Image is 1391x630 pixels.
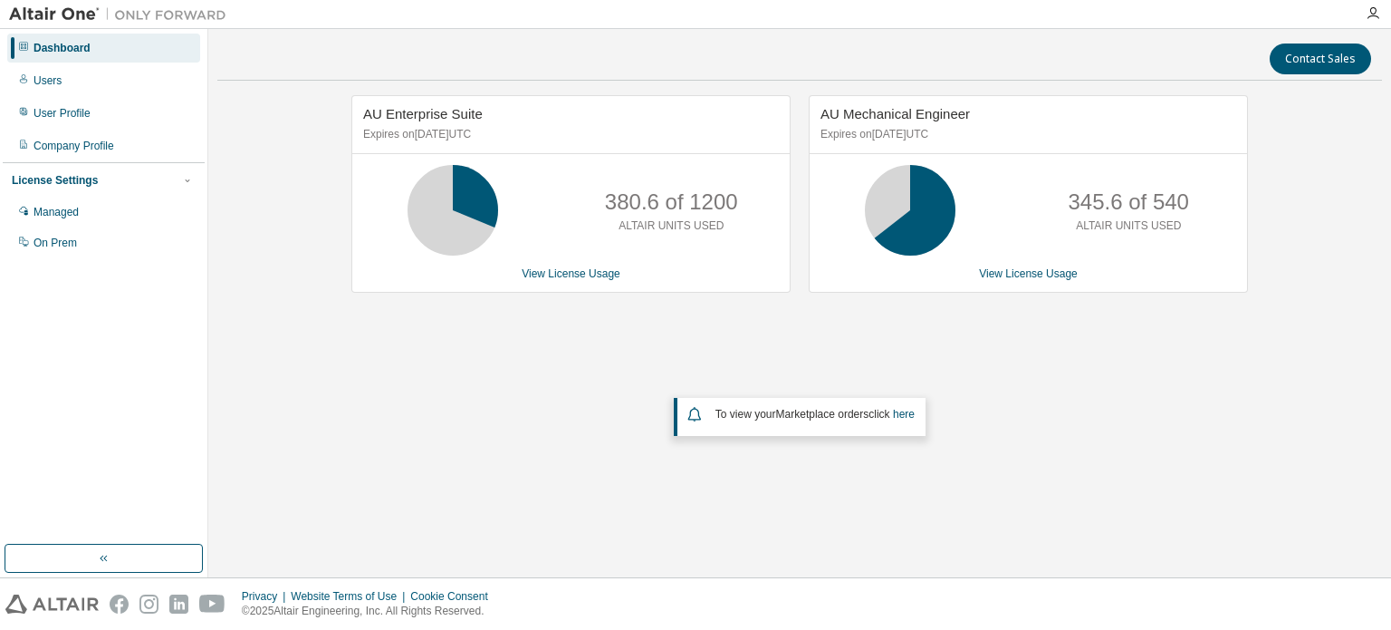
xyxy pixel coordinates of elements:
p: Expires on [DATE] UTC [363,127,774,142]
a: here [893,408,915,421]
p: 380.6 of 1200 [605,187,738,218]
img: Altair One [9,5,235,24]
span: AU Enterprise Suite [363,106,483,121]
div: Dashboard [34,41,91,55]
p: Expires on [DATE] UTC [820,127,1232,142]
button: Contact Sales [1270,44,1371,74]
p: ALTAIR UNITS USED [1076,218,1181,234]
a: View License Usage [979,267,1078,280]
span: To view your click [715,408,915,421]
span: AU Mechanical Engineer [820,106,970,121]
div: License Settings [12,173,98,188]
div: On Prem [34,236,77,250]
p: 345.6 of 540 [1069,187,1189,218]
div: User Profile [34,106,91,121]
p: ALTAIR UNITS USED [619,218,724,234]
div: Privacy [242,589,291,604]
div: Company Profile [34,139,114,153]
img: youtube.svg [199,595,225,614]
img: facebook.svg [110,595,129,614]
div: Cookie Consent [410,589,498,604]
img: instagram.svg [139,595,158,614]
em: Marketplace orders [776,408,869,421]
div: Users [34,73,62,88]
img: linkedin.svg [169,595,188,614]
div: Website Terms of Use [291,589,410,604]
p: © 2025 Altair Engineering, Inc. All Rights Reserved. [242,604,499,619]
a: View License Usage [522,267,620,280]
div: Managed [34,205,79,219]
img: altair_logo.svg [5,595,99,614]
